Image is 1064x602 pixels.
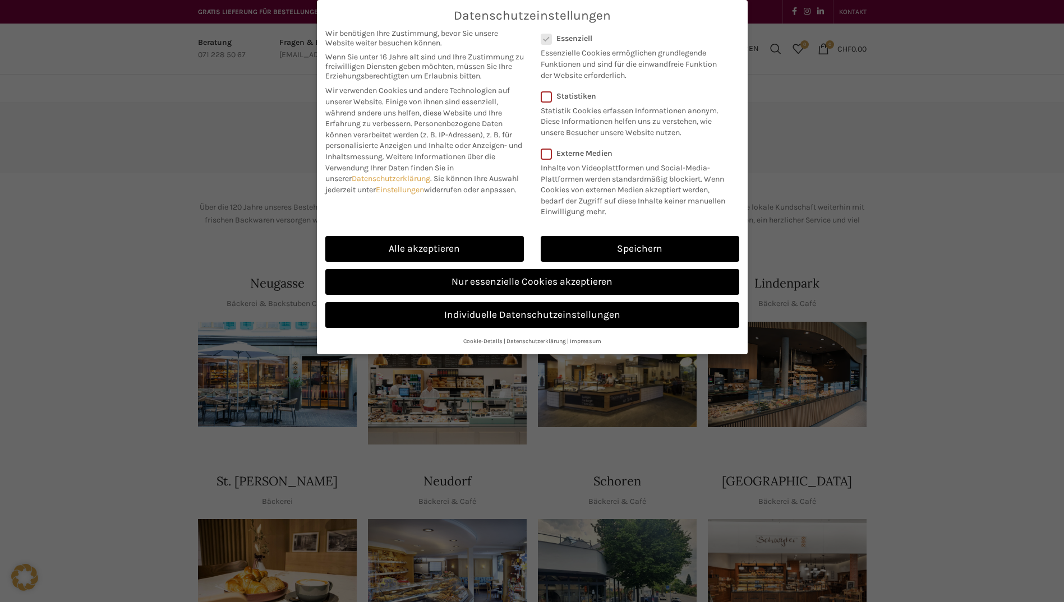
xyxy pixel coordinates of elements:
[325,29,524,48] span: Wir benötigen Ihre Zustimmung, bevor Sie unsere Website weiter besuchen können.
[376,185,424,195] a: Einstellungen
[325,236,524,262] a: Alle akzeptieren
[541,236,739,262] a: Speichern
[325,269,739,295] a: Nur essenzielle Cookies akzeptieren
[541,149,732,158] label: Externe Medien
[541,34,725,43] label: Essenziell
[325,302,739,328] a: Individuelle Datenschutzeinstellungen
[541,91,725,101] label: Statistiken
[325,152,495,183] span: Weitere Informationen über die Verwendung Ihrer Daten finden Sie in unserer .
[352,174,430,183] a: Datenschutzerklärung
[325,119,522,161] span: Personenbezogene Daten können verarbeitet werden (z. B. IP-Adressen), z. B. für personalisierte A...
[541,101,725,138] p: Statistik Cookies erfassen Informationen anonym. Diese Informationen helfen uns zu verstehen, wie...
[325,86,510,128] span: Wir verwenden Cookies und andere Technologien auf unserer Website. Einige von ihnen sind essenzie...
[463,337,503,345] a: Cookie-Details
[541,158,732,217] p: Inhalte von Videoplattformen und Social-Media-Plattformen werden standardmäßig blockiert. Wenn Co...
[454,8,611,23] span: Datenschutzeinstellungen
[506,337,566,345] a: Datenschutzerklärung
[325,174,519,195] span: Sie können Ihre Auswahl jederzeit unter widerrufen oder anpassen.
[570,337,601,345] a: Impressum
[325,52,524,81] span: Wenn Sie unter 16 Jahre alt sind und Ihre Zustimmung zu freiwilligen Diensten geben möchten, müss...
[541,43,725,81] p: Essenzielle Cookies ermöglichen grundlegende Funktionen und sind für die einwandfreie Funktion de...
